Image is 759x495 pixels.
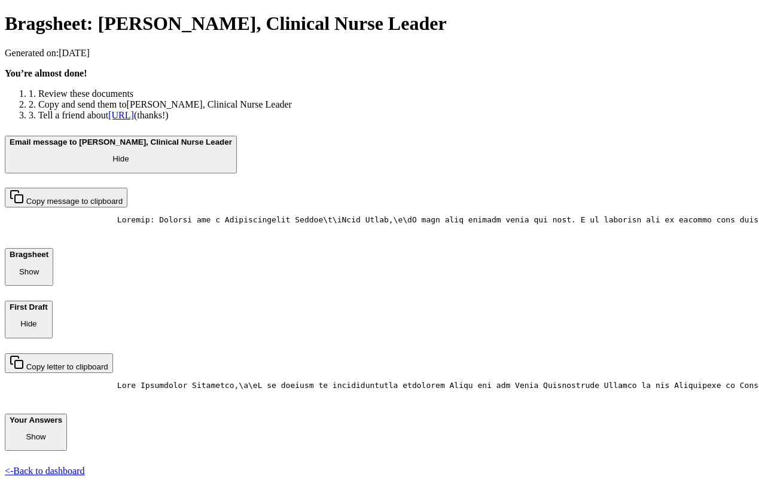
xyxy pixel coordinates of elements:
b: You’re almost done! [5,68,87,78]
a: [URL] [108,110,134,120]
li: 1. Review these documents [29,88,754,99]
button: Bragsheet Show [5,248,53,286]
button: Your Answers Show [5,414,67,451]
p: Show [10,432,62,441]
button: Copy message to clipboard [5,188,127,207]
p: Hide [10,154,232,163]
b: Your Answers [10,415,62,424]
p: Generated on: [DATE] [5,48,754,59]
a: <-Back to dashboard [5,466,84,476]
div: Copy letter to clipboard [10,355,108,371]
pre: Lore Ipsumdolor Sitametco,\a\eL se doeiusm te incididuntutla etdolorem Aliqu eni adm Venia Quisno... [5,381,754,399]
button: Copy letter to clipboard [5,353,113,373]
button: First Draft Hide [5,301,53,338]
b: Bragsheet [10,250,48,259]
p: Show [10,267,48,276]
div: Copy message to clipboard [10,190,123,206]
b: Email message to [PERSON_NAME], Clinical Nurse Leader [10,137,232,146]
p: Hide [10,319,48,328]
span: Bragsheet: [PERSON_NAME], Clinical Nurse Leader [5,13,447,34]
button: Email message to [PERSON_NAME], Clinical Nurse Leader Hide [5,136,237,173]
li: 3. Tell a friend about (thanks!) [29,110,754,121]
li: 2. Copy and send them to [PERSON_NAME], Clinical Nurse Leader [29,99,754,110]
pre: Loremip: Dolorsi ame c Adipiscingelit Seddoe\t\iNcid Utlab,\e\dO magn aliq enimadm venia qui nost... [5,215,754,233]
b: First Draft [10,302,48,311]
